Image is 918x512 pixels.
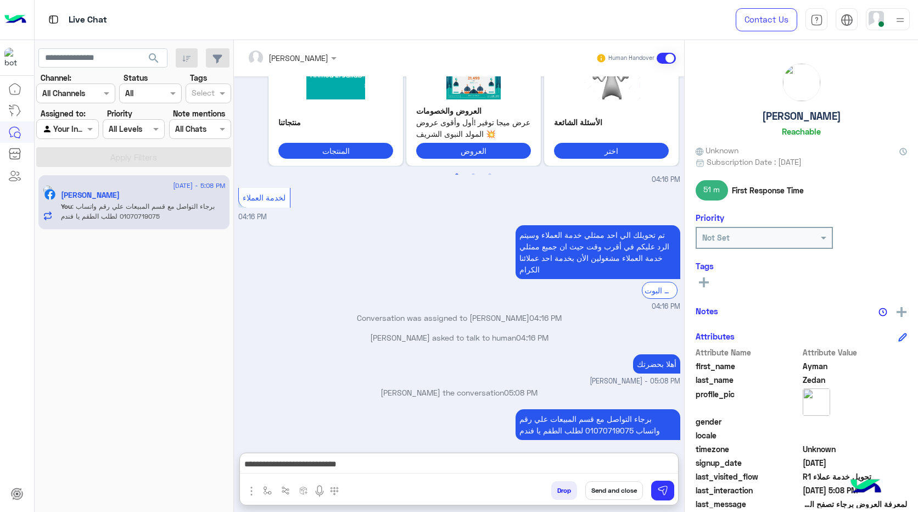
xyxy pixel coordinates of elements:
img: notes [878,308,887,316]
span: 04:16 PM [652,175,680,185]
img: send attachment [245,485,258,498]
img: Trigger scenario [281,486,290,495]
span: search [147,52,160,65]
button: 3 of 2 [484,169,495,180]
span: برجاء التواصل مع قسم المبيعات علي رقم واتساب 01070719075 لطلب الطقم يا فندم [61,202,215,220]
span: Zedan [803,374,908,386]
span: 04:16 PM [529,313,562,322]
img: tab [841,14,853,26]
button: 2 of 2 [468,169,479,180]
button: Apply Filters [36,147,231,167]
button: 1 of 2 [451,169,462,180]
div: Select [190,87,215,101]
img: send voice note [313,485,326,498]
p: [PERSON_NAME] the conversation [238,387,680,398]
img: picture [783,64,820,101]
span: null [803,430,908,441]
p: 14/9/2025, 5:08 PM [516,409,680,440]
img: select flow [263,486,272,495]
img: tab [810,14,823,26]
span: First Response Time [732,185,804,196]
span: 04:16 PM [652,302,680,312]
span: last_message [696,498,801,510]
span: عرض ميجا توفير !أول وأقوى عروض المولد النبوى الشريف 💥 [416,116,531,140]
img: Logo [4,8,26,31]
label: Channel: [41,72,71,84]
span: 04:16 PM [516,333,548,342]
p: 14/9/2025, 5:08 PM [633,354,680,374]
span: Subscription Date : [DATE] [707,156,802,168]
a: tab [805,8,827,31]
img: userImage [869,11,884,26]
img: tab [47,13,60,26]
span: first_name [696,360,801,372]
h6: Notes [696,306,718,316]
button: create order [295,481,313,499]
button: Drop [551,481,577,500]
img: picture [803,388,830,416]
p: [PERSON_NAME] asked to talk to human [238,332,680,343]
small: Human Handover [608,54,654,63]
span: 2025-09-14T14:08:52.0019451Z [803,485,908,496]
label: Note mentions [173,108,225,119]
button: العروض [416,143,531,159]
button: search [141,48,167,72]
span: last_visited_flow [696,471,801,482]
span: Attribute Value [803,347,908,358]
span: [DATE] - 5:08 PM [173,181,225,191]
img: 322208621163248 [4,48,24,68]
img: add [897,307,906,317]
img: make a call [330,487,339,496]
span: Unknown [803,443,908,455]
label: Priority [107,108,132,119]
span: last_interaction [696,485,801,496]
img: picture [43,185,53,195]
span: 2025-09-14T13:15:10.295Z [803,457,908,469]
span: لخدمة العملاء [243,193,286,202]
h6: Priority [696,213,724,222]
span: profile_pic [696,388,801,414]
img: profile [893,13,907,27]
span: Unknown [696,144,738,156]
label: Status [124,72,148,84]
span: gender [696,416,801,427]
label: Assigned to: [41,108,86,119]
h6: Reachable [782,126,821,136]
div: الرجوع الى البوت [642,282,678,299]
img: create order [299,486,308,495]
h5: Ayman Zedan [61,191,120,200]
span: 04:16 PM [238,213,267,221]
span: لمعرفة العروض برجاء تصفح القائمة التالية [803,498,908,510]
a: Contact Us [736,8,797,31]
span: timezone [696,443,801,455]
label: Tags [190,72,207,84]
button: select flow [259,481,277,499]
span: Attribute Name [696,347,801,358]
span: last_name [696,374,801,386]
span: Ayman [803,360,908,372]
span: [PERSON_NAME] - 05:08 PM [590,376,680,387]
img: Facebook [44,189,55,200]
img: hulul-logo.png [847,468,885,507]
button: المنتجات [278,143,393,159]
span: 05:08 PM [504,388,538,397]
p: 14/9/2025, 4:16 PM [516,225,680,279]
h6: Attributes [696,331,735,341]
p: العروض والخصومات [416,105,531,116]
h5: [PERSON_NAME] [762,110,841,123]
span: تحويل خدمة عملاء R1 [803,471,908,482]
span: locale [696,430,801,441]
p: منتجاتنا [278,116,393,128]
button: Send and close [585,481,643,500]
img: send message [657,485,668,496]
p: Live Chat [69,13,107,27]
button: Trigger scenario [277,481,295,499]
span: You [61,202,72,210]
span: null [803,416,908,427]
button: اختر [554,143,669,159]
span: signup_date [696,457,801,469]
span: 51 m [696,180,728,200]
p: Conversation was assigned to [PERSON_NAME] [238,312,680,324]
h6: Tags [696,261,907,271]
p: الأسئلة الشائعة [554,116,669,128]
